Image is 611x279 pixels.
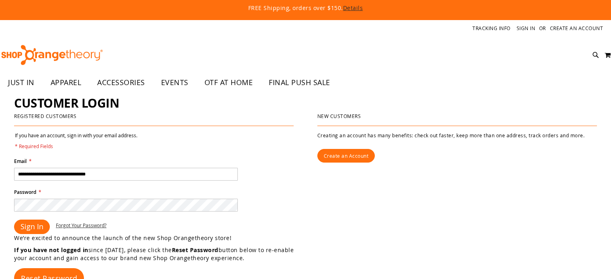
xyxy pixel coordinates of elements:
[324,153,369,159] span: Create an Account
[196,73,261,92] a: OTF AT HOME
[20,222,43,231] span: Sign In
[317,149,375,163] a: Create an Account
[172,246,219,254] strong: Reset Password
[204,73,253,92] span: OTF AT HOME
[14,113,76,119] strong: Registered Customers
[14,95,119,111] span: Customer Login
[14,246,306,262] p: since [DATE], please click the button below to re-enable your account and gain access to our bran...
[269,73,330,92] span: FINAL PUSH SALE
[153,73,196,92] a: EVENTS
[89,73,153,92] a: ACCESSORIES
[64,4,546,12] p: FREE Shipping, orders over $150.
[14,158,27,165] span: Email
[517,25,535,32] a: Sign In
[317,113,361,119] strong: New Customers
[550,25,603,32] a: Create an Account
[343,4,363,12] a: Details
[14,234,306,242] p: We’re excited to announce the launch of the new Shop Orangetheory store!
[51,73,82,92] span: APPAREL
[43,73,90,92] a: APPAREL
[56,222,106,229] a: Forgot Your Password?
[14,189,36,196] span: Password
[14,220,50,234] button: Sign In
[472,25,511,32] a: Tracking Info
[14,132,138,150] legend: If you have an account, sign in with your email address.
[261,73,338,92] a: FINAL PUSH SALE
[97,73,145,92] span: ACCESSORIES
[8,73,35,92] span: JUST IN
[317,132,597,139] p: Creating an account has many benefits: check out faster, keep more than one address, track orders...
[15,143,137,150] span: * Required Fields
[14,246,88,254] strong: If you have not logged in
[161,73,188,92] span: EVENTS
